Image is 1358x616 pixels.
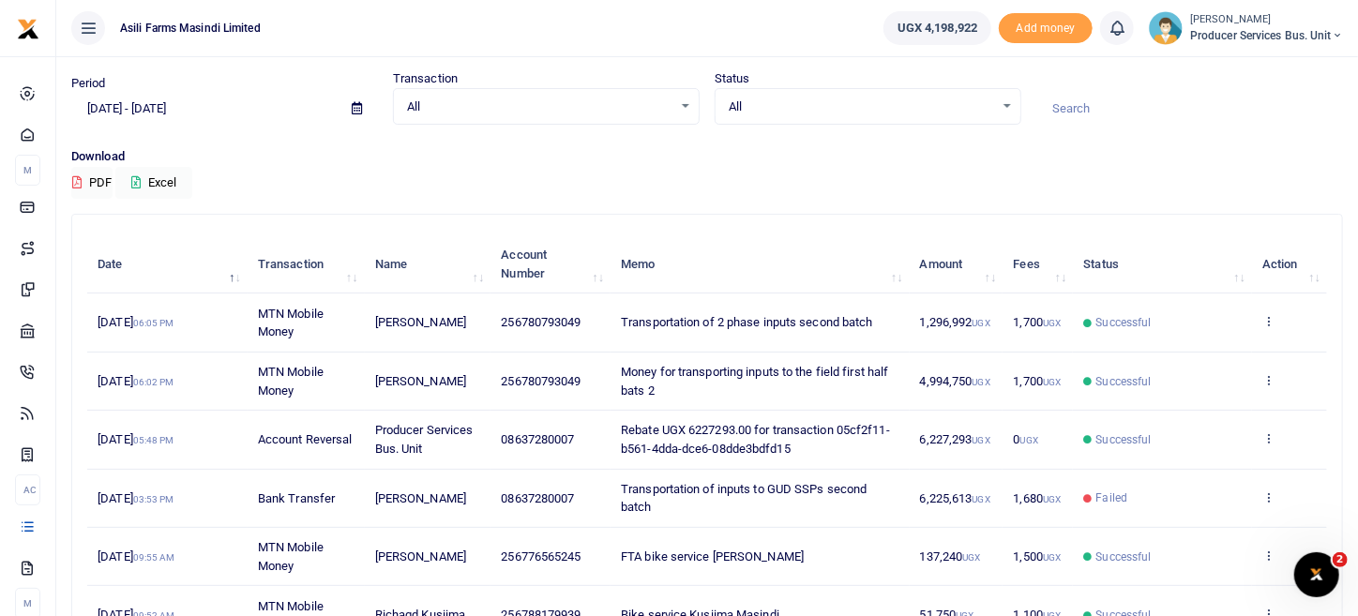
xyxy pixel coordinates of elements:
[1190,27,1343,44] span: Producer Services Bus. Unit
[876,11,999,45] li: Wallet ballance
[999,13,1093,44] span: Add money
[883,11,991,45] a: UGX 4,198,922
[1096,489,1128,506] span: Failed
[98,491,174,505] span: [DATE]
[920,374,990,388] span: 4,994,750
[375,423,474,456] span: Producer Services Bus. Unit
[71,167,113,199] button: PDF
[920,432,990,446] span: 6,227,293
[258,307,324,339] span: MTN Mobile Money
[621,315,873,329] span: Transportation of 2 phase inputs second batch
[133,552,175,563] small: 09:55 AM
[910,235,1003,293] th: Amount: activate to sort column ascending
[407,98,672,116] span: All
[133,494,174,504] small: 03:53 PM
[1149,11,1343,45] a: profile-user [PERSON_NAME] Producer Services Bus. Unit
[973,435,990,445] small: UGX
[1020,435,1038,445] small: UGX
[729,98,994,116] span: All
[133,318,174,328] small: 06:05 PM
[920,315,990,329] span: 1,296,992
[1096,548,1152,565] span: Successful
[133,435,174,445] small: 05:48 PM
[1043,377,1061,387] small: UGX
[621,365,888,398] span: Money for transporting inputs to the field first half bats 2
[973,318,990,328] small: UGX
[621,549,804,563] span: FTA bike service [PERSON_NAME]
[490,235,611,293] th: Account Number: activate to sort column ascending
[999,20,1093,34] a: Add money
[715,69,750,88] label: Status
[258,491,335,505] span: Bank Transfer
[71,74,106,93] label: Period
[621,423,890,456] span: Rebate UGX 6227293.00 for transaction 05cf2f11-b561-4dda-dce6-08dde3bdfd15
[502,432,575,446] span: 08637280007
[98,432,174,446] span: [DATE]
[87,235,248,293] th: Date: activate to sort column descending
[1043,318,1061,328] small: UGX
[502,549,581,563] span: 256776565245
[1003,235,1073,293] th: Fees: activate to sort column ascending
[393,69,458,88] label: Transaction
[1073,235,1252,293] th: Status: activate to sort column ascending
[1014,315,1062,329] span: 1,700
[15,155,40,186] li: M
[258,365,324,398] span: MTN Mobile Money
[375,549,466,563] span: [PERSON_NAME]
[258,432,353,446] span: Account Reversal
[1014,549,1062,563] span: 1,500
[98,374,174,388] span: [DATE]
[999,13,1093,44] li: Toup your wallet
[375,315,466,329] span: [PERSON_NAME]
[1014,374,1062,388] span: 1,700
[502,315,581,329] span: 256780793049
[1096,373,1152,390] span: Successful
[1333,552,1348,567] span: 2
[375,491,466,505] span: [PERSON_NAME]
[962,552,980,563] small: UGX
[973,494,990,504] small: UGX
[98,315,174,329] span: [DATE]
[1190,12,1343,28] small: [PERSON_NAME]
[1014,432,1038,446] span: 0
[502,491,575,505] span: 08637280007
[621,482,867,515] span: Transportation of inputs to GUD SSPs second batch
[920,549,981,563] span: 137,240
[17,18,39,40] img: logo-small
[1252,235,1327,293] th: Action: activate to sort column ascending
[115,167,192,199] button: Excel
[17,21,39,35] a: logo-small logo-large logo-large
[71,147,1343,167] p: Download
[1043,494,1061,504] small: UGX
[920,491,990,505] span: 6,225,613
[1294,552,1339,597] iframe: Intercom live chat
[15,474,40,505] li: Ac
[1149,11,1183,45] img: profile-user
[133,377,174,387] small: 06:02 PM
[258,540,324,573] span: MTN Mobile Money
[973,377,990,387] small: UGX
[611,235,910,293] th: Memo: activate to sort column ascending
[71,93,337,125] input: select period
[1014,491,1062,505] span: 1,680
[502,374,581,388] span: 256780793049
[365,235,491,293] th: Name: activate to sort column ascending
[1036,93,1343,125] input: Search
[1043,552,1061,563] small: UGX
[248,235,365,293] th: Transaction: activate to sort column ascending
[113,20,268,37] span: Asili Farms Masindi Limited
[98,549,174,563] span: [DATE]
[375,374,466,388] span: [PERSON_NAME]
[1096,431,1152,448] span: Successful
[1096,314,1152,331] span: Successful
[898,19,977,38] span: UGX 4,198,922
